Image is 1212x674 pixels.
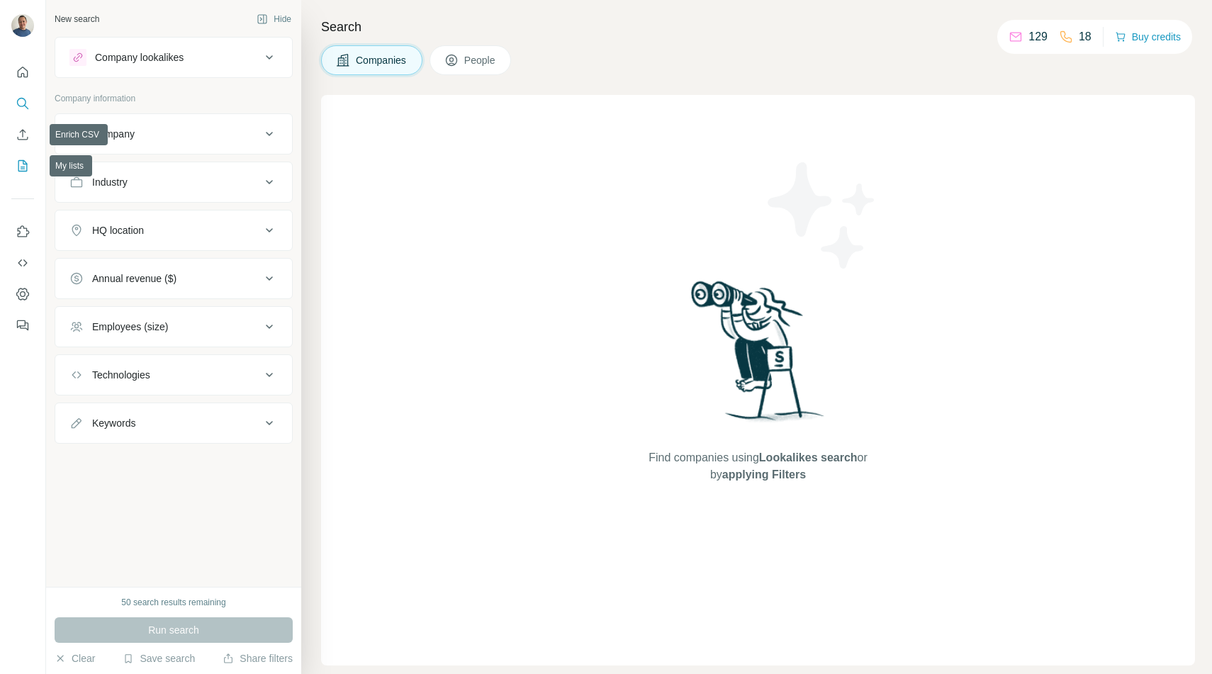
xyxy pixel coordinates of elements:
button: Share filters [223,651,293,665]
button: Company [55,117,292,151]
button: HQ location [55,213,292,247]
img: Surfe Illustration - Woman searching with binoculars [685,277,832,435]
button: Annual revenue ($) [55,262,292,296]
span: People [464,53,497,67]
button: Buy credits [1115,27,1181,47]
div: Annual revenue ($) [92,271,176,286]
button: Dashboard [11,281,34,307]
button: Use Surfe API [11,250,34,276]
button: Hide [247,9,301,30]
div: 50 search results remaining [121,596,225,609]
button: My lists [11,153,34,179]
span: Lookalikes search [759,451,858,464]
p: 129 [1028,28,1048,45]
button: Quick start [11,60,34,85]
div: Employees (size) [92,320,168,334]
div: Keywords [92,416,135,430]
span: Find companies using or by [644,449,871,483]
button: Enrich CSV [11,122,34,147]
button: Industry [55,165,292,199]
p: 18 [1079,28,1092,45]
button: Clear [55,651,95,665]
button: Keywords [55,406,292,440]
button: Employees (size) [55,310,292,344]
button: Save search [123,651,195,665]
button: Company lookalikes [55,40,292,74]
p: Company information [55,92,293,105]
span: applying Filters [722,468,806,481]
h4: Search [321,17,1195,37]
div: HQ location [92,223,144,237]
div: Company [92,127,135,141]
img: Avatar [11,14,34,37]
button: Feedback [11,313,34,338]
button: Search [11,91,34,116]
img: Surfe Illustration - Stars [758,152,886,279]
div: Technologies [92,368,150,382]
div: Industry [92,175,128,189]
button: Use Surfe on LinkedIn [11,219,34,245]
div: Company lookalikes [95,50,184,64]
span: Companies [356,53,408,67]
div: New search [55,13,99,26]
button: Technologies [55,358,292,392]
